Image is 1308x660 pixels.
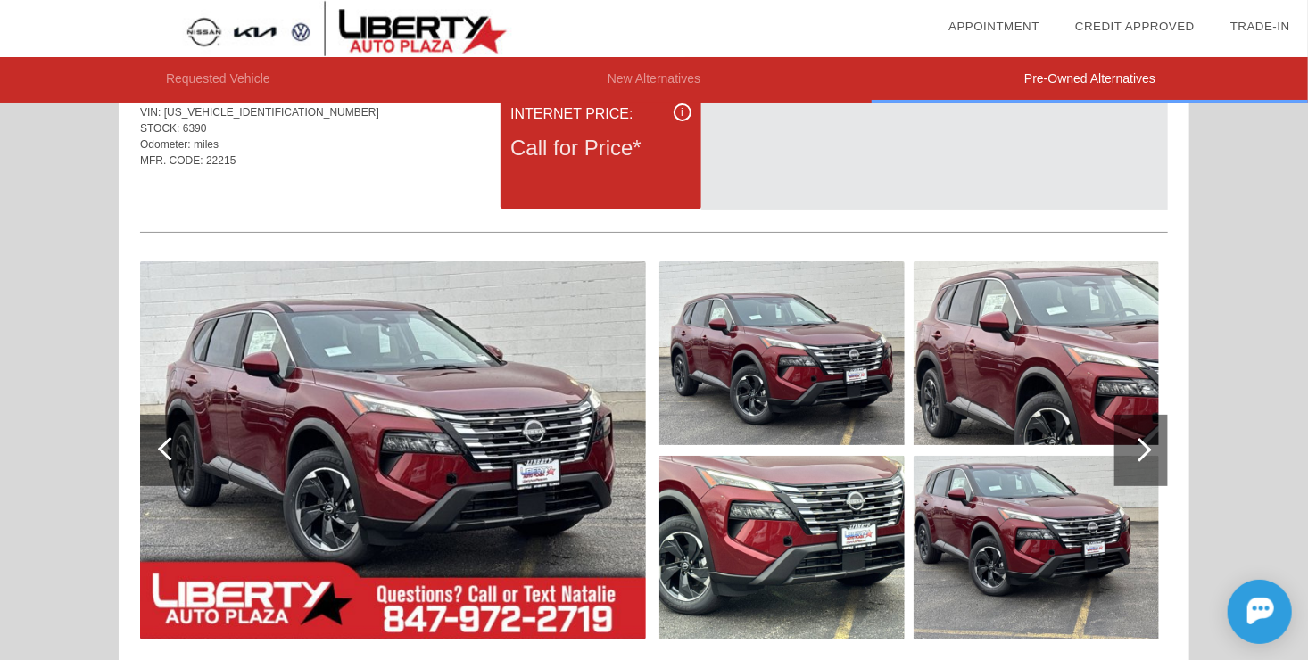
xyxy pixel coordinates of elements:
[1147,564,1308,660] iframe: Chat Assistance
[140,154,203,167] span: MFR. CODE:
[948,20,1039,33] a: Appointment
[914,261,1159,445] img: image.aspx
[206,154,236,167] span: 22215
[510,125,691,171] div: Call for Price*
[140,179,1168,208] div: Quoted on [DATE] 3:31:11 PM
[140,138,191,151] span: Odometer:
[436,57,873,103] li: New Alternatives
[1230,20,1290,33] a: Trade-In
[1075,20,1195,33] a: Credit Approved
[659,456,905,639] img: image.aspx
[872,57,1308,103] li: Pre-Owned Alternatives
[659,261,905,445] img: image.aspx
[140,261,646,639] img: image.aspx
[183,122,207,135] span: 6390
[140,122,179,135] span: STOCK:
[914,456,1159,639] img: image.aspx
[194,138,219,151] span: miles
